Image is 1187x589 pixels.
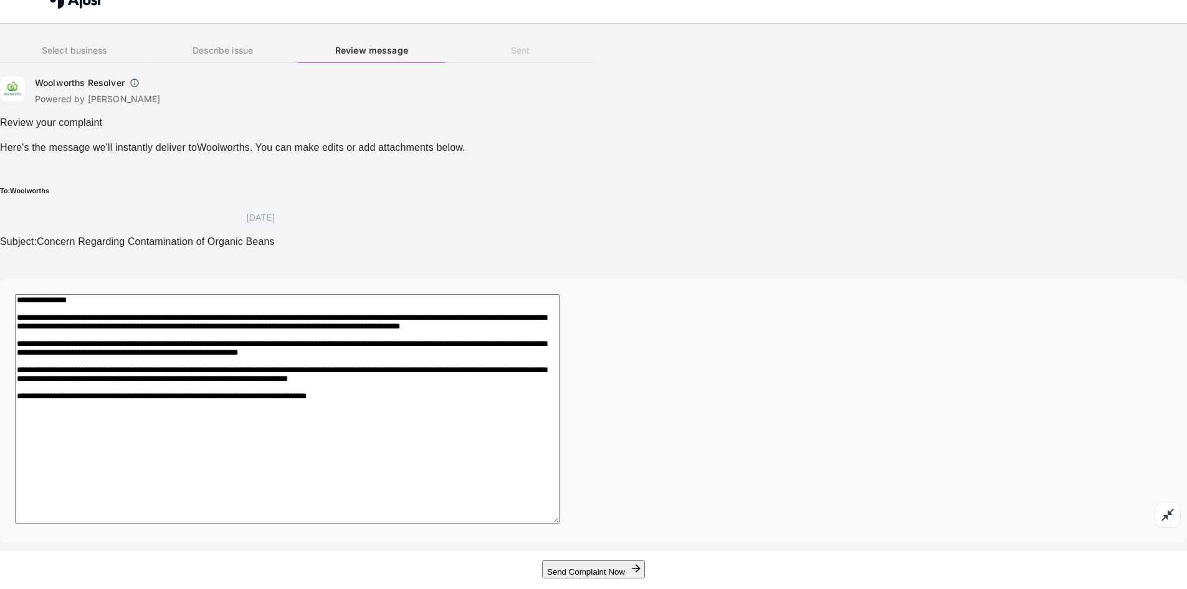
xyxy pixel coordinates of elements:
[297,44,446,57] h6: Review message
[35,93,161,105] p: Powered by [PERSON_NAME]
[542,560,645,578] button: Send Complaint Now
[446,44,594,57] h6: Sent
[149,44,297,57] h6: Describe issue
[35,77,125,89] h6: Woolworths Resolver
